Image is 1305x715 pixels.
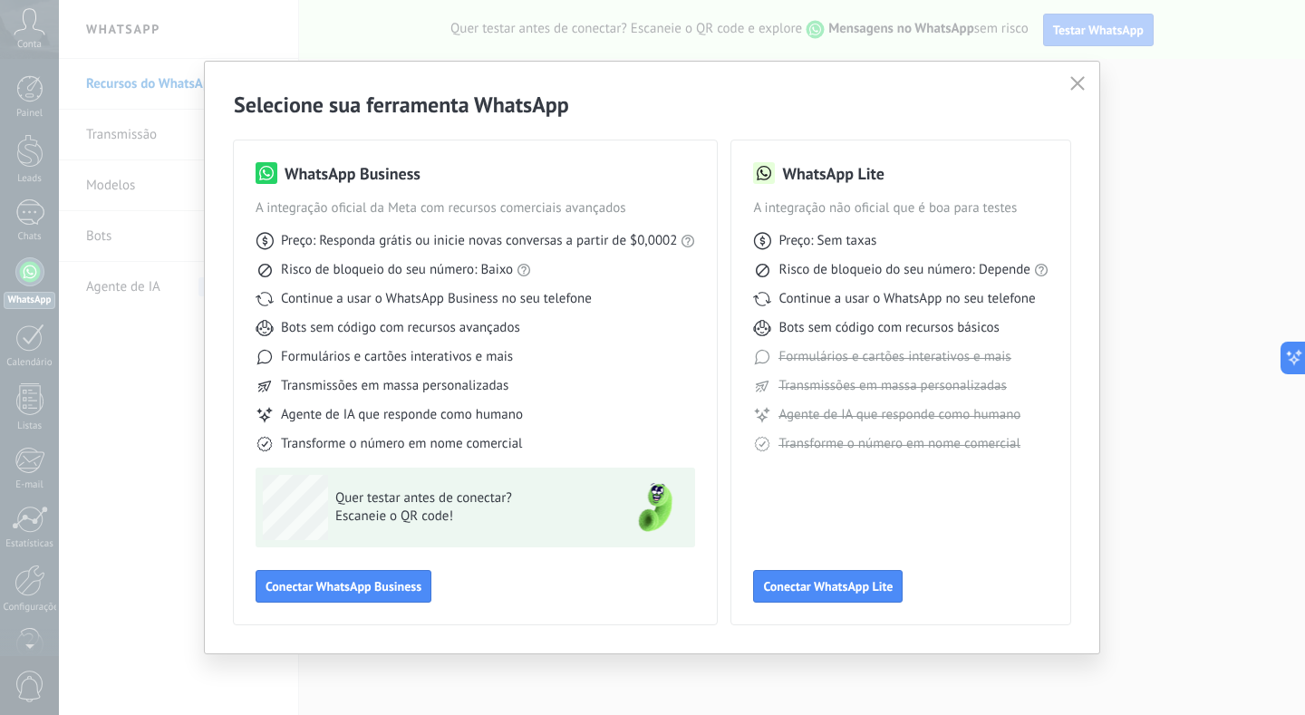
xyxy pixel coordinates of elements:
span: Escaneie o QR code! [335,507,600,526]
span: Transmissões em massa personalizadas [281,377,508,395]
h2: Selecione sua ferramenta WhatsApp [234,91,1070,119]
h3: WhatsApp Business [285,162,420,185]
img: green-phone.png [623,475,688,540]
span: Quer testar antes de conectar? [335,489,600,507]
span: Conectar WhatsApp Business [266,580,421,593]
span: Preço: Responda grátis ou inicie novas conversas a partir de $0,0002 [281,232,677,250]
span: Conectar WhatsApp Lite [763,580,893,593]
span: Preço: Sem taxas [778,232,876,250]
span: Bots sem código com recursos avançados [281,319,520,337]
span: Formulários e cartões interativos e mais [281,348,513,366]
button: Conectar WhatsApp Lite [753,570,903,603]
span: A integração oficial da Meta com recursos comerciais avançados [256,199,695,217]
span: Continue a usar o WhatsApp no seu telefone [778,290,1035,308]
span: Continue a usar o WhatsApp Business no seu telefone [281,290,592,308]
h3: WhatsApp Lite [782,162,884,185]
span: Transforme o número em nome comercial [778,435,1020,453]
span: Agente de IA que responde como humano [778,406,1020,424]
button: Conectar WhatsApp Business [256,570,431,603]
span: Transforme o número em nome comercial [281,435,522,453]
span: Formulários e cartões interativos e mais [778,348,1010,366]
span: Risco de bloqueio do seu número: Depende [778,261,1030,279]
span: Bots sem código com recursos básicos [778,319,999,337]
span: A integração não oficial que é boa para testes [753,199,1049,217]
span: Agente de IA que responde como humano [281,406,523,424]
span: Transmissões em massa personalizadas [778,377,1006,395]
span: Risco de bloqueio do seu número: Baixo [281,261,513,279]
